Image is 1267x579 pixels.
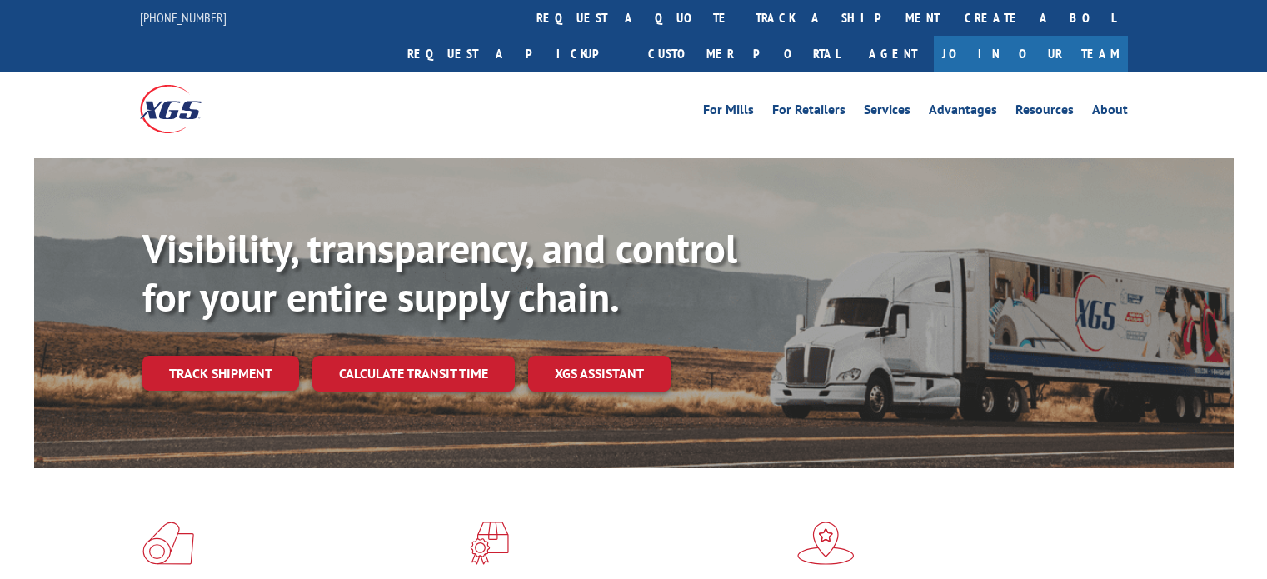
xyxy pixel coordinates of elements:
[142,522,194,565] img: xgs-icon-total-supply-chain-intelligence-red
[636,36,852,72] a: Customer Portal
[864,103,910,122] a: Services
[470,522,509,565] img: xgs-icon-focused-on-flooring-red
[797,522,855,565] img: xgs-icon-flagship-distribution-model-red
[140,9,227,26] a: [PHONE_NUMBER]
[528,356,671,392] a: XGS ASSISTANT
[312,356,515,392] a: Calculate transit time
[1015,103,1074,122] a: Resources
[929,103,997,122] a: Advantages
[142,222,737,322] b: Visibility, transparency, and control for your entire supply chain.
[772,103,845,122] a: For Retailers
[142,356,299,391] a: Track shipment
[703,103,754,122] a: For Mills
[395,36,636,72] a: Request a pickup
[852,36,934,72] a: Agent
[934,36,1128,72] a: Join Our Team
[1092,103,1128,122] a: About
